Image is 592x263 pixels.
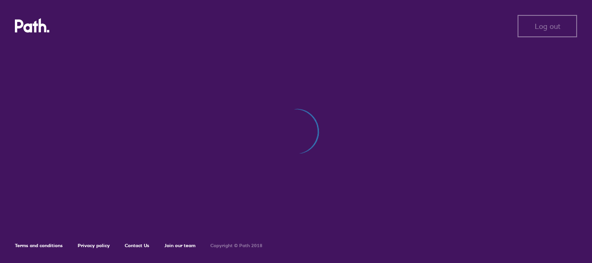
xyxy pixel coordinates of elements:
[125,242,149,249] a: Contact Us
[518,15,577,37] button: Log out
[535,22,560,30] span: Log out
[15,242,63,249] a: Terms and conditions
[78,242,110,249] a: Privacy policy
[210,243,262,249] h6: Copyright © Path 2018
[164,242,195,249] a: Join our team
